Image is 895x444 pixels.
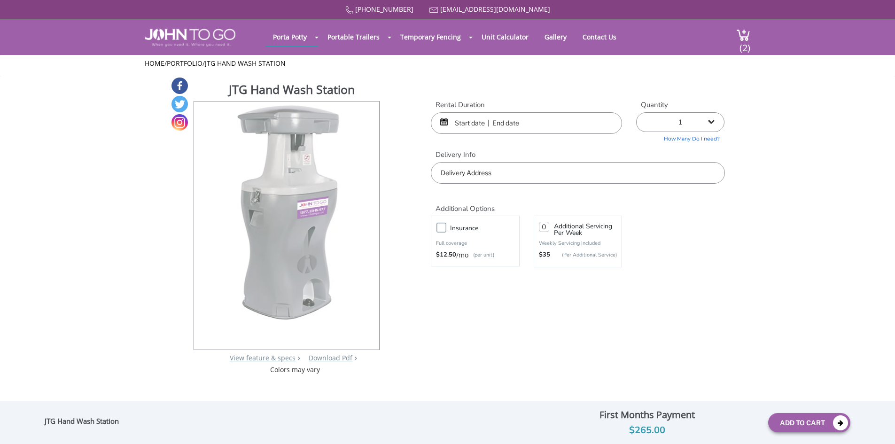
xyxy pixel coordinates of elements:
[167,59,202,68] a: Portfolio
[550,251,617,258] p: (Per Additional Service)
[320,28,387,46] a: Portable Trailers
[539,250,550,260] strong: $35
[204,101,368,323] img: Product
[145,59,750,68] ul: / /
[576,28,623,46] a: Contact Us
[354,356,357,360] img: chevron.png
[636,132,724,143] a: How Many Do I need?
[171,114,188,131] a: Instagram
[393,28,468,46] a: Temporary Fencing
[533,423,761,438] div: $265.00
[468,250,494,260] p: (per unit)
[355,5,413,14] a: [PHONE_NUMBER]
[768,413,850,432] button: Add To Cart
[145,29,235,47] img: JOHN to go
[45,417,124,429] div: JTG Hand Wash Station
[429,7,438,13] img: Mail
[309,353,352,362] a: Download Pdf
[436,250,514,260] div: /mo
[431,162,724,184] input: Delivery Address
[431,100,622,110] label: Rental Duration
[230,353,296,362] a: View feature & specs
[431,193,724,213] h2: Additional Options
[345,6,353,14] img: Call
[739,34,750,54] span: (2)
[431,112,622,134] input: Start date | End date
[205,59,286,68] a: JTG Hand Wash Station
[193,365,398,374] div: Colors may vary
[450,222,523,234] h3: Insurance
[537,28,574,46] a: Gallery
[266,28,314,46] a: Porta Potty
[171,78,188,94] a: Facebook
[539,240,617,247] p: Weekly Servicing Included
[539,222,549,232] input: 0
[475,28,536,46] a: Unit Calculator
[431,150,724,160] label: Delivery Info
[554,223,617,236] h3: Additional Servicing Per Week
[533,407,761,423] div: First Months Payment
[229,81,398,100] h1: JTG Hand Wash Station
[736,29,750,41] img: cart a
[171,96,188,112] a: Twitter
[436,239,514,248] p: Full coverage
[145,59,164,68] a: Home
[436,250,456,260] strong: $12.50
[297,356,300,360] img: right arrow icon
[636,100,724,110] label: Quantity
[440,5,550,14] a: [EMAIL_ADDRESS][DOMAIN_NAME]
